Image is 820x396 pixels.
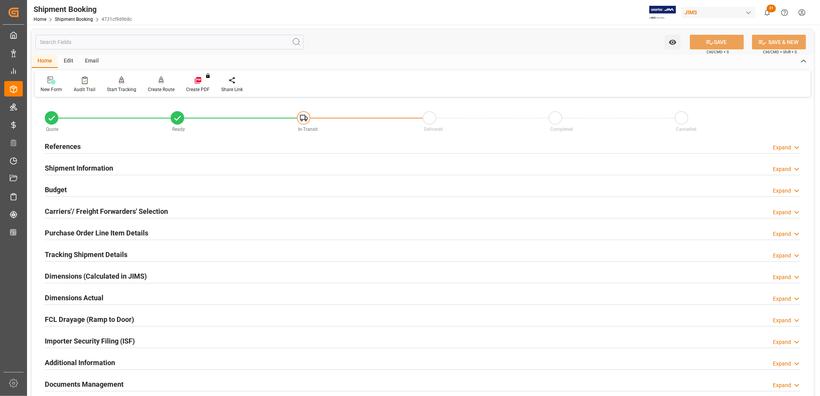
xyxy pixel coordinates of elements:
[773,144,791,152] div: Expand
[773,316,791,325] div: Expand
[45,206,168,217] h2: Carriers'/ Freight Forwarders' Selection
[45,228,148,238] h2: Purchase Order Line Item Details
[752,35,806,49] button: SAVE & NEW
[759,4,776,21] button: show 31 new notifications
[45,379,124,389] h2: Documents Management
[79,55,105,68] div: Email
[55,17,93,22] a: Shipment Booking
[36,35,303,49] input: Search Fields
[706,49,729,55] span: Ctrl/CMD + S
[681,7,756,18] div: JIMS
[45,141,81,152] h2: References
[773,381,791,389] div: Expand
[690,35,744,49] button: SAVE
[676,127,696,132] span: Cancelled
[74,86,95,93] div: Audit Trail
[45,336,135,346] h2: Importer Security Filing (ISF)
[773,295,791,303] div: Expand
[221,86,243,93] div: Share Link
[763,49,797,55] span: Ctrl/CMD + Shift + S
[45,357,115,368] h2: Additional Information
[767,5,776,12] span: 31
[665,35,681,49] button: open menu
[773,165,791,173] div: Expand
[550,127,573,132] span: Completed
[45,184,67,195] h2: Budget
[34,17,46,22] a: Home
[45,249,127,260] h2: Tracking Shipment Details
[773,338,791,346] div: Expand
[45,293,103,303] h2: Dimensions Actual
[45,271,147,281] h2: Dimensions (Calculated in JIMS)
[773,208,791,217] div: Expand
[58,55,79,68] div: Edit
[649,6,676,19] img: Exertis%20JAM%20-%20Email%20Logo.jpg_1722504956.jpg
[107,86,136,93] div: Start Tracking
[45,163,113,173] h2: Shipment Information
[172,127,185,132] span: Ready
[773,187,791,195] div: Expand
[773,252,791,260] div: Expand
[298,127,318,132] span: In-Transit
[424,127,443,132] span: Delivered
[148,86,175,93] div: Create Route
[681,5,759,20] button: JIMS
[32,55,58,68] div: Home
[45,314,134,325] h2: FCL Drayage (Ramp to Door)
[34,3,132,15] div: Shipment Booking
[776,4,793,21] button: Help Center
[41,86,62,93] div: New Form
[773,230,791,238] div: Expand
[773,360,791,368] div: Expand
[46,127,59,132] span: Quote
[773,273,791,281] div: Expand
